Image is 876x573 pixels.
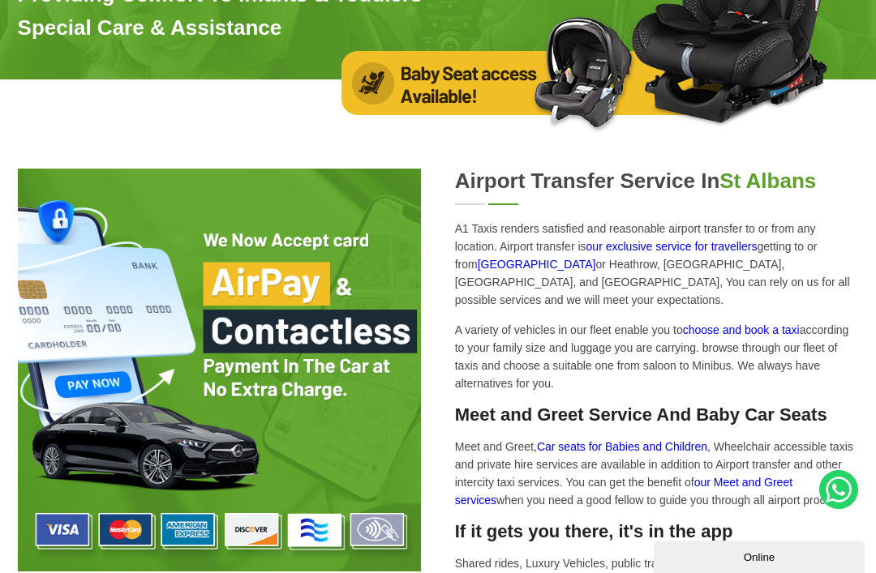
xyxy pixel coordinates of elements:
img: Airport Transfer Service in St Albans [18,169,422,572]
a: our Meet and Greet services [455,476,792,507]
p: A variety of vehicles in our fleet enable you to according to your family size and luggage you ar... [455,321,859,392]
p: A1 Taxis renders satisfied and reasonable airport transfer to or from any location. Airport trans... [455,220,859,309]
h3: If it gets you there, it's in the app [455,521,859,542]
span: St Albans [719,169,816,193]
p: Meet and Greet, , Wheelchair accessible taxis and private hire services are available in addition... [455,438,859,509]
a: [GEOGRAPHIC_DATA] [478,258,596,271]
a: Car seats for Babies and Children [537,440,707,453]
span: special care & assistance [18,15,859,41]
a: our exclusive service for travellers [586,240,758,253]
h2: Airport Transfer Service in [455,169,859,194]
h3: Meet and Greet Service And Baby Car Seats [455,404,859,425]
a: choose and book a taxi [683,323,800,336]
iframe: chat widget [654,537,868,573]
